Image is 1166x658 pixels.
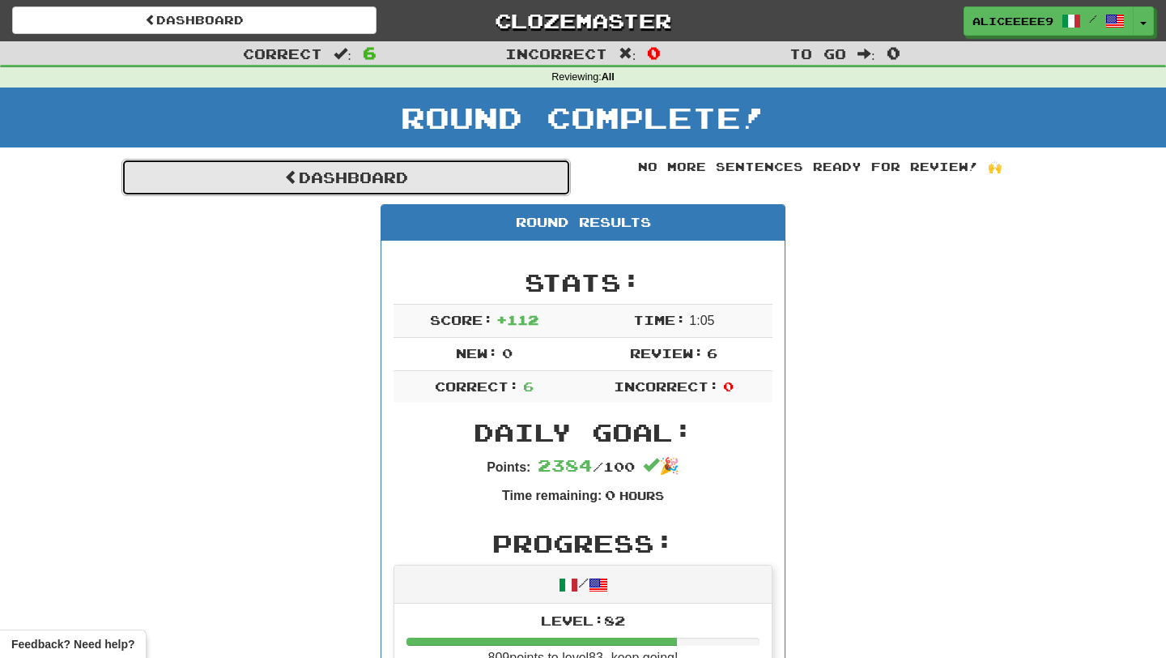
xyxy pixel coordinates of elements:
span: 0 [647,43,661,62]
span: : [619,47,636,61]
span: 0 [605,487,615,502]
span: aliceeeee9 [972,14,1053,28]
span: : [334,47,351,61]
span: Time: [633,312,686,327]
span: 0 [723,378,734,394]
span: 🎉 [643,457,679,475]
div: Round Results [381,205,785,241]
h1: Round Complete! [6,101,1160,134]
strong: Time remaining: [502,489,602,502]
span: Level: 82 [541,613,625,628]
a: aliceeeee9 / [964,6,1134,36]
span: To go [789,45,846,62]
h2: Daily Goal: [394,419,772,446]
a: Dashboard [121,159,571,196]
span: 6 [523,378,534,394]
span: 6 [707,345,717,361]
span: 0 [887,43,900,62]
span: Open feedback widget [11,636,134,652]
h2: Stats: [394,269,772,296]
span: Incorrect: [614,378,719,394]
a: Dashboard [12,6,377,34]
span: / 100 [538,459,635,474]
span: Review: [630,345,704,361]
span: 1 : 0 5 [689,314,714,327]
a: Clozemaster [401,6,765,35]
span: 6 [363,43,377,62]
span: + 112 [496,312,538,327]
span: Correct [243,45,322,62]
span: Score: [430,312,493,327]
small: Hours [619,489,664,502]
span: Correct: [435,378,519,394]
strong: All [602,71,615,83]
h2: Progress: [394,530,772,557]
span: : [857,47,875,61]
div: / [394,566,772,604]
span: 2384 [538,455,593,475]
span: / [1089,13,1097,24]
span: New: [456,345,498,361]
span: Incorrect [505,45,607,62]
strong: Points: [487,460,530,474]
div: No more sentences ready for review! 🙌 [595,159,1045,175]
span: 0 [502,345,513,361]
